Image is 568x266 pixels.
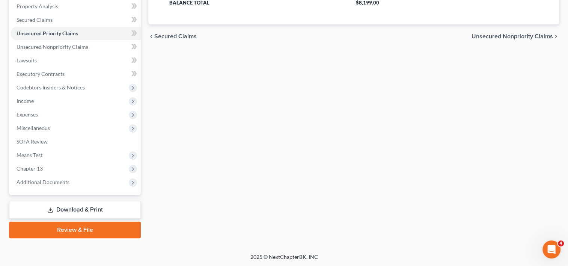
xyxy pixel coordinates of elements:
span: Income [17,98,34,104]
a: Review & File [9,222,141,238]
span: SOFA Review [17,138,48,145]
span: Chapter 13 [17,165,43,172]
button: chevron_left Secured Claims [148,33,197,39]
span: Unsecured Nonpriority Claims [472,33,553,39]
i: chevron_left [148,33,154,39]
span: Unsecured Priority Claims [17,30,78,36]
a: Secured Claims [11,13,141,27]
span: Property Analysis [17,3,58,9]
span: Additional Documents [17,179,69,185]
span: Secured Claims [154,33,197,39]
iframe: Intercom live chat [542,240,560,258]
a: SOFA Review [11,135,141,148]
span: Unsecured Nonpriority Claims [17,44,88,50]
span: Miscellaneous [17,125,50,131]
a: Unsecured Priority Claims [11,27,141,40]
a: Executory Contracts [11,67,141,81]
span: Secured Claims [17,17,53,23]
span: 4 [558,240,564,246]
span: Executory Contracts [17,71,65,77]
span: Lawsuits [17,57,37,63]
button: Unsecured Nonpriority Claims chevron_right [472,33,559,39]
span: Means Test [17,152,42,158]
span: Expenses [17,111,38,118]
i: chevron_right [553,33,559,39]
a: Lawsuits [11,54,141,67]
a: Download & Print [9,201,141,219]
span: Codebtors Insiders & Notices [17,84,85,91]
a: Unsecured Nonpriority Claims [11,40,141,54]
